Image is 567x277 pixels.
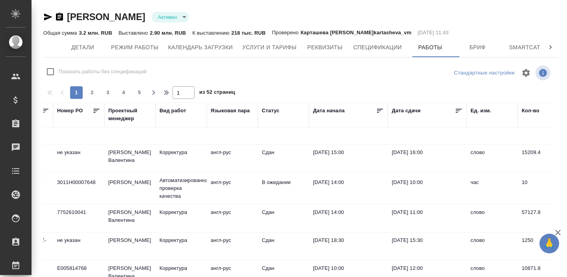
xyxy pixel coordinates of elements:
[53,232,104,260] td: не указан
[300,29,411,37] p: Карташева [PERSON_NAME]kartasheva_vm
[459,43,497,52] span: Бриф
[64,43,102,52] span: Детали
[388,117,467,144] td: [DATE] 14:00
[388,145,467,172] td: [DATE] 16:00
[86,89,98,97] span: 2
[242,43,296,52] span: Услуги и тарифы
[104,232,156,260] td: [PERSON_NAME]
[506,43,544,52] span: Smartcat
[258,117,309,144] td: Сдан
[207,232,258,260] td: англ-рус
[232,30,266,36] p: 218 тыс. RUB
[452,67,517,79] div: split button
[467,232,518,260] td: слово
[262,107,280,115] div: Статус
[104,145,156,172] td: [PERSON_NAME] Валентина
[55,12,64,22] button: Скопировать ссылку
[467,145,518,172] td: слово
[53,204,104,232] td: 7752610041
[522,107,539,115] div: Кол-во
[309,204,388,232] td: [DATE] 14:00
[133,86,146,99] button: 5
[199,87,235,99] span: из 52 страниц
[104,204,156,232] td: [PERSON_NAME] Валентина
[258,145,309,172] td: Сдан
[258,232,309,260] td: Сдан
[159,208,203,216] p: Корректура
[309,175,388,202] td: [DATE] 14:00
[207,204,258,232] td: англ-рус
[117,86,130,99] button: 4
[411,43,449,52] span: Работы
[313,107,345,115] div: Дата начала
[258,175,309,202] td: В ожидании
[59,68,146,76] span: Показать работы без спецификаций
[86,86,98,99] button: 2
[102,86,114,99] button: 3
[104,117,156,144] td: [PERSON_NAME]
[117,89,130,97] span: 4
[152,12,189,22] div: Активен
[67,11,145,22] a: [PERSON_NAME]
[108,107,152,123] div: Проектный менеджер
[102,89,114,97] span: 3
[388,232,467,260] td: [DATE] 15:30
[392,107,421,115] div: Дата сдачи
[43,30,79,36] p: Общая сумма
[388,204,467,232] td: [DATE] 11:00
[309,117,388,144] td: [DATE] 16:00
[168,43,233,52] span: Календарь загрузки
[467,204,518,232] td: слово
[418,29,449,37] p: [DATE] 11:43
[207,117,258,144] td: англ-рус
[467,175,518,202] td: час
[207,175,258,202] td: англ-рус
[207,145,258,172] td: англ-рус
[353,43,402,52] span: Спецификации
[104,175,156,202] td: [PERSON_NAME]
[517,63,535,82] span: Настроить таблицу
[53,117,104,144] td: СЗЦБ-014963
[539,234,559,253] button: 🙏
[159,264,203,272] p: Корректура
[156,14,180,20] button: Активен
[258,204,309,232] td: Сдан
[306,43,344,52] span: Реквизиты
[79,30,112,36] p: 3.2 млн. RUB
[471,107,491,115] div: Ед. изм.
[133,89,146,97] span: 5
[53,175,104,202] td: 3011H00007648
[211,107,250,115] div: Языковая пара
[192,30,231,36] p: К выставлению
[272,29,301,37] p: Проверено
[119,30,150,36] p: Выставлено
[543,235,556,252] span: 🙏
[388,175,467,202] td: [DATE] 10:00
[111,43,159,52] span: Режим работы
[53,145,104,172] td: не указан
[159,236,203,244] p: Корректура
[159,177,203,200] p: Автоматизированная проверка качества
[159,149,203,156] p: Корректура
[43,12,53,22] button: Скопировать ссылку для ЯМессенджера
[57,107,83,115] div: Номер PO
[159,107,186,115] div: Вид работ
[467,117,518,144] td: слово
[309,145,388,172] td: [DATE] 15:00
[150,30,186,36] p: 2.90 млн. RUB
[309,232,388,260] td: [DATE] 18:30
[535,65,552,80] span: Посмотреть информацию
